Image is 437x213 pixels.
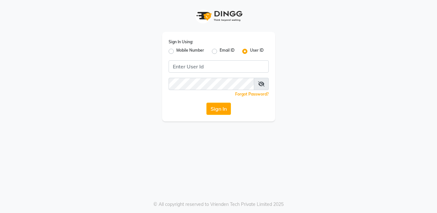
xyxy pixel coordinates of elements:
[206,103,231,115] button: Sign In
[220,47,234,55] label: Email ID
[169,39,193,45] label: Sign In Using:
[250,47,264,55] label: User ID
[176,47,204,55] label: Mobile Number
[169,78,254,90] input: Username
[235,92,269,96] a: Forgot Password?
[193,6,245,25] img: logo1.svg
[169,60,269,73] input: Username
